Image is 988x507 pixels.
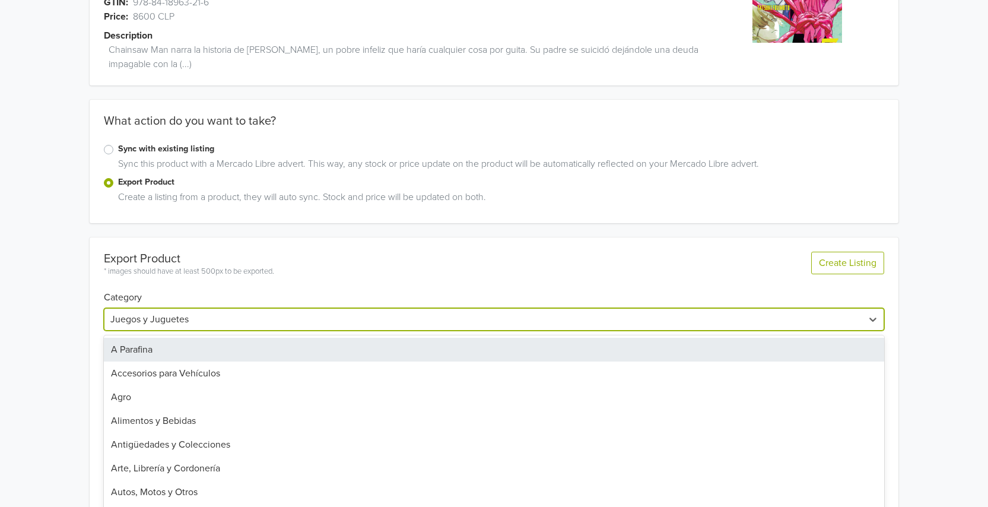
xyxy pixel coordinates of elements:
div: Accesorios para Vehículos [104,362,884,385]
span: Description [104,28,153,43]
div: Alimentos y Bebidas [104,409,884,433]
div: Sync this product with a Mercado Libre advert. This way, any stock or price update on the product... [113,157,884,176]
div: Arte, Librería y Cordonería [104,457,884,480]
div: Create a listing from a product, they will auto sync. Stock and price will be updated on both. [113,190,884,209]
div: Autos, Motos y Otros [104,480,884,504]
span: Price: [104,9,128,24]
h6: Category [104,278,884,303]
div: * images should have at least 500px to be exported. [104,266,274,278]
label: Sync with existing listing [118,142,884,156]
div: Export Product [104,252,274,266]
button: Create Listing [811,252,884,274]
span: Chainsaw Man narra la historia de [PERSON_NAME], un pobre infeliz que haría cualquier cosa por gu... [109,43,710,71]
span: 8600 CLP [133,9,174,24]
div: A Parafina [104,338,884,362]
div: Agro [104,385,884,409]
div: What action do you want to take? [90,114,898,142]
div: Antigüedades y Colecciones [104,433,884,457]
label: Export Product [118,176,884,189]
